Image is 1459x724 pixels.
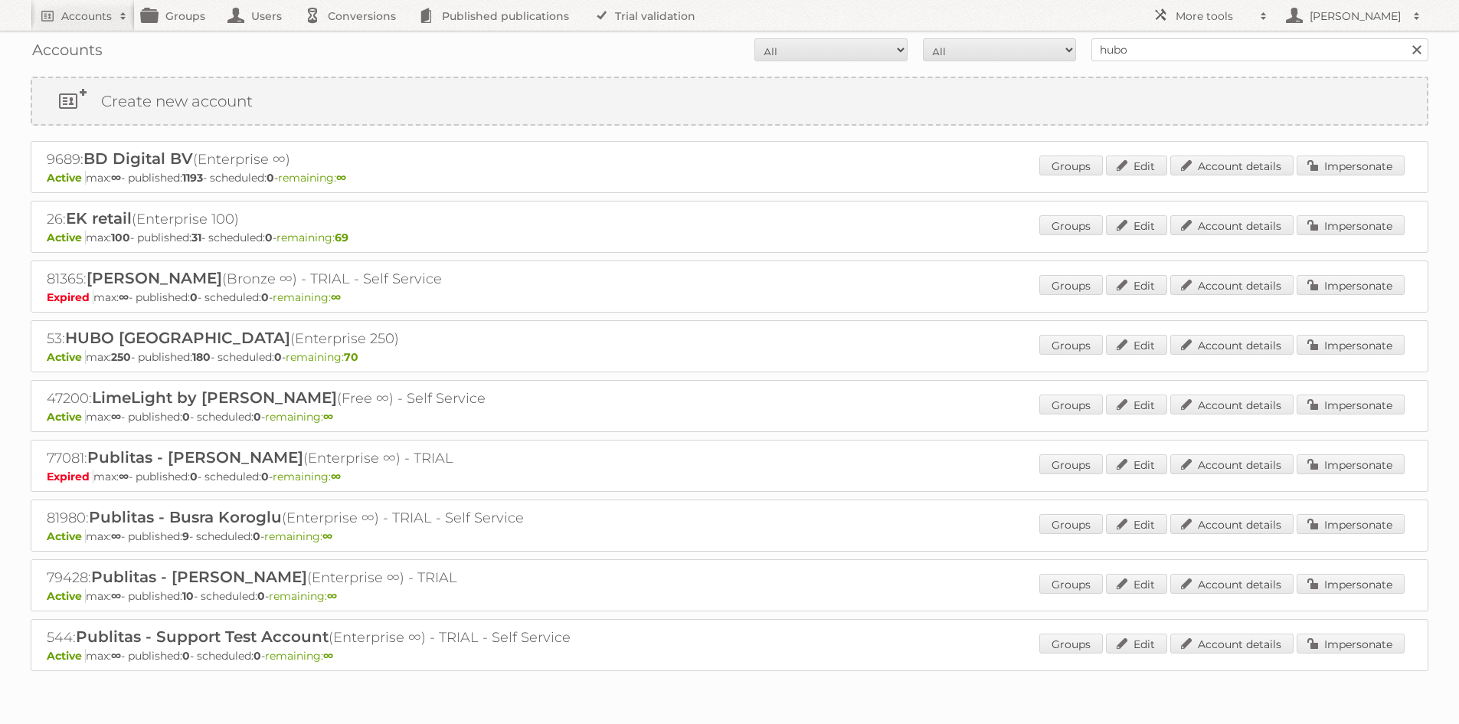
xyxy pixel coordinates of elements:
[47,508,583,528] h2: 81980: (Enterprise ∞) - TRIAL - Self Service
[111,589,121,603] strong: ∞
[261,470,269,483] strong: 0
[76,627,329,646] span: Publitas - Support Test Account
[1170,275,1294,295] a: Account details
[1170,634,1294,654] a: Account details
[1106,335,1167,355] a: Edit
[1039,156,1103,175] a: Groups
[61,8,112,24] h2: Accounts
[47,209,583,229] h2: 26: (Enterprise 100)
[47,589,1412,603] p: max: - published: - scheduled: -
[47,171,86,185] span: Active
[47,231,86,244] span: Active
[47,649,1412,663] p: max: - published: - scheduled: -
[335,231,348,244] strong: 69
[331,470,341,483] strong: ∞
[47,350,86,364] span: Active
[257,589,265,603] strong: 0
[89,508,282,526] span: Publitas - Busra Koroglu
[278,171,346,185] span: remaining:
[1039,275,1103,295] a: Groups
[1297,514,1405,534] a: Impersonate
[323,410,333,424] strong: ∞
[47,448,583,468] h2: 77081: (Enterprise ∞) - TRIAL
[91,568,307,586] span: Publitas - [PERSON_NAME]
[47,627,583,647] h2: 544: (Enterprise ∞) - TRIAL - Self Service
[273,290,341,304] span: remaining:
[254,410,261,424] strong: 0
[1297,454,1405,474] a: Impersonate
[47,589,86,603] span: Active
[119,290,129,304] strong: ∞
[1297,395,1405,414] a: Impersonate
[1306,8,1405,24] h2: [PERSON_NAME]
[192,350,211,364] strong: 180
[1039,514,1103,534] a: Groups
[286,350,358,364] span: remaining:
[269,589,337,603] span: remaining:
[1039,215,1103,235] a: Groups
[1297,574,1405,594] a: Impersonate
[119,470,129,483] strong: ∞
[1170,395,1294,414] a: Account details
[111,529,121,543] strong: ∞
[1106,395,1167,414] a: Edit
[1297,215,1405,235] a: Impersonate
[261,290,269,304] strong: 0
[182,171,203,185] strong: 1193
[1297,156,1405,175] a: Impersonate
[47,171,1412,185] p: max: - published: - scheduled: -
[47,329,583,349] h2: 53: (Enterprise 250)
[111,410,121,424] strong: ∞
[322,529,332,543] strong: ∞
[1297,634,1405,654] a: Impersonate
[1170,215,1294,235] a: Account details
[32,78,1427,124] a: Create new account
[47,470,1412,483] p: max: - published: - scheduled: -
[267,171,274,185] strong: 0
[265,410,333,424] span: remaining:
[265,649,333,663] span: remaining:
[47,529,1412,543] p: max: - published: - scheduled: -
[47,649,86,663] span: Active
[190,470,198,483] strong: 0
[276,231,348,244] span: remaining:
[1170,574,1294,594] a: Account details
[253,529,260,543] strong: 0
[1106,275,1167,295] a: Edit
[1106,634,1167,654] a: Edit
[190,290,198,304] strong: 0
[323,649,333,663] strong: ∞
[265,231,273,244] strong: 0
[182,529,189,543] strong: 9
[1106,156,1167,175] a: Edit
[65,329,290,347] span: HUBO [GEOGRAPHIC_DATA]
[1170,514,1294,534] a: Account details
[1170,454,1294,474] a: Account details
[47,410,1412,424] p: max: - published: - scheduled: -
[182,589,194,603] strong: 10
[87,448,303,467] span: Publitas - [PERSON_NAME]
[182,410,190,424] strong: 0
[83,149,193,168] span: BD Digital BV
[1170,335,1294,355] a: Account details
[47,388,583,408] h2: 47200: (Free ∞) - Self Service
[191,231,201,244] strong: 31
[111,649,121,663] strong: ∞
[47,231,1412,244] p: max: - published: - scheduled: -
[336,171,346,185] strong: ∞
[111,171,121,185] strong: ∞
[47,568,583,588] h2: 79428: (Enterprise ∞) - TRIAL
[1106,454,1167,474] a: Edit
[47,290,93,304] span: Expired
[254,649,261,663] strong: 0
[47,290,1412,304] p: max: - published: - scheduled: -
[111,350,131,364] strong: 250
[1039,574,1103,594] a: Groups
[1039,634,1103,654] a: Groups
[274,350,282,364] strong: 0
[1106,215,1167,235] a: Edit
[1176,8,1252,24] h2: More tools
[47,350,1412,364] p: max: - published: - scheduled: -
[1039,395,1103,414] a: Groups
[1106,514,1167,534] a: Edit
